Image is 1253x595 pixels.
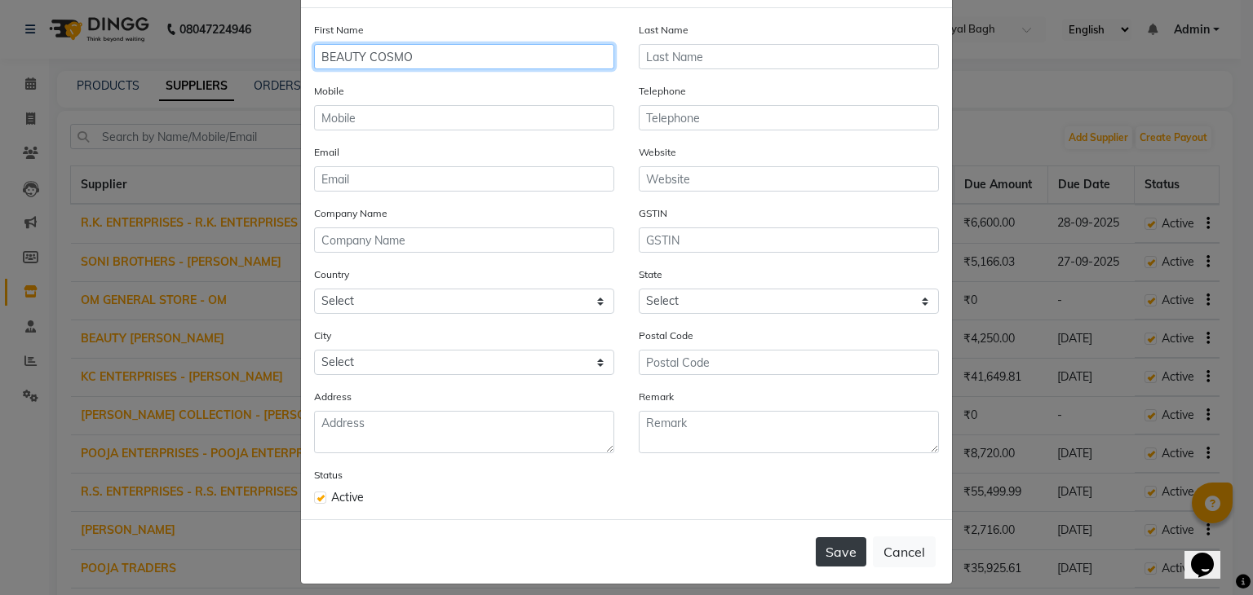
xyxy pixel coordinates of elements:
label: Mobile [314,84,344,99]
input: Postal Code [639,350,939,375]
input: Telephone [639,105,939,130]
input: Email [314,166,614,192]
input: Website [639,166,939,192]
label: City [314,328,331,343]
label: Address [314,390,352,404]
label: Email [314,145,339,160]
iframe: chat widget [1184,530,1237,579]
button: Save [816,537,866,566]
label: Remark [639,390,674,404]
label: Company Name [314,206,387,221]
label: Postal Code [639,328,693,343]
span: Active [331,489,364,506]
label: Telephone [639,84,686,99]
label: Last Name [639,23,688,37]
input: First Name [314,44,614,69]
label: Country [314,267,349,282]
label: First Name [314,23,364,37]
input: Company Name [314,227,614,253]
button: Cancel [873,536,936,567]
input: Mobile [314,105,614,130]
label: Status [314,468,343,483]
label: GSTIN [639,206,667,221]
label: State [639,267,662,282]
label: Website [639,145,676,160]
input: GSTIN [639,227,939,253]
input: Last Name [639,44,939,69]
